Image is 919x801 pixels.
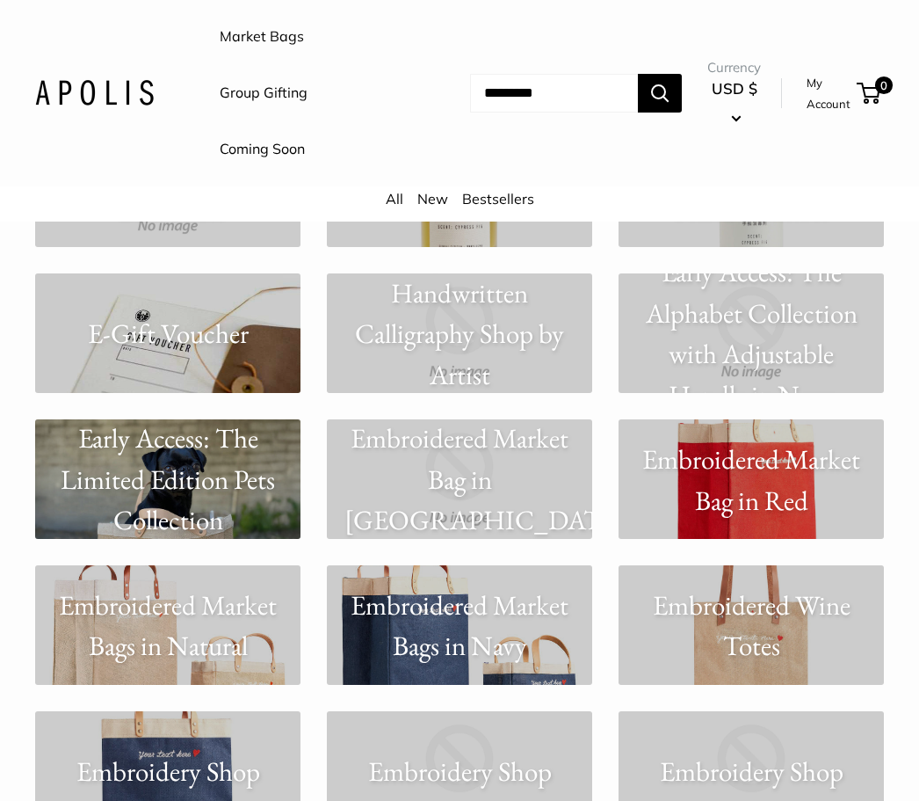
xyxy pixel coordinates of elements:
[875,76,893,94] span: 0
[386,190,403,208] a: All
[638,74,682,113] button: Search
[220,24,304,50] a: Market Bags
[327,418,592,541] p: Embroidered Market Bag in [GEOGRAPHIC_DATA]
[35,419,300,539] a: Early Access: The Limited Edition Pets Collection
[35,313,300,354] p: E-Gift Voucher
[417,190,448,208] a: New
[858,83,880,104] a: 0
[619,419,884,539] a: Embroidered Market Bag in Red
[35,418,300,541] p: Early Access: The Limited Edition Pets Collection
[707,75,761,131] button: USD $
[619,251,884,415] p: Early Access: The Alphabet Collection with Adjustable Handle in Navy
[327,584,592,666] p: Embroidered Market Bags in Navy
[35,751,300,792] p: Embroidery Shop
[619,565,884,685] a: Embroidered Wine Totes
[327,751,592,792] p: Embroidery Shop
[470,74,638,113] input: Search...
[327,419,592,539] a: Embroidered Market Bag in [GEOGRAPHIC_DATA]
[619,584,884,666] p: Embroidered Wine Totes
[327,231,592,436] p: Early Access: Handwritten Calligraphy Shop by Artist [PERSON_NAME]
[35,273,300,393] a: E-Gift Voucher
[619,751,884,792] p: Embroidery Shop
[35,584,300,666] p: Embroidered Market Bags in Natural
[327,273,592,393] a: Early Access: Handwritten Calligraphy Shop by Artist [PERSON_NAME]
[327,565,592,685] a: Embroidered Market Bags in Navy
[619,439,884,521] p: Embroidered Market Bag in Red
[35,80,154,106] img: Apolis
[220,136,305,163] a: Coming Soon
[462,190,534,208] a: Bestsellers
[220,80,308,106] a: Group Gifting
[619,273,884,393] a: Early Access: The Alphabet Collection with Adjustable Handle in Navy
[35,565,300,685] a: Embroidered Market Bags in Natural
[807,72,850,115] a: My Account
[712,79,757,98] span: USD $
[707,55,761,80] span: Currency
